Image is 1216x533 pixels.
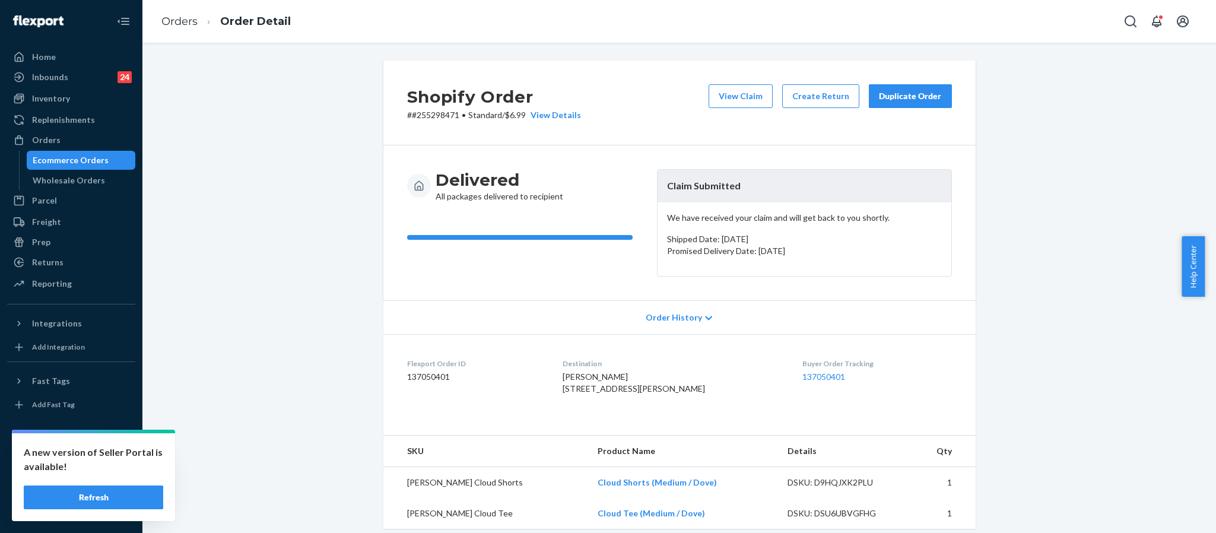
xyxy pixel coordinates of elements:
[468,110,502,120] span: Standard
[32,318,82,329] div: Integrations
[7,68,135,87] a: Inbounds24
[33,175,105,186] div: Wholesale Orders
[909,436,976,467] th: Qty
[667,245,942,257] p: Promised Delivery Date: [DATE]
[879,90,942,102] div: Duplicate Order
[909,498,976,529] td: 1
[220,15,291,28] a: Order Detail
[407,371,544,383] dd: 137050401
[7,110,135,129] a: Replenishments
[7,191,135,210] a: Parcel
[32,278,72,290] div: Reporting
[161,15,198,28] a: Orders
[7,212,135,231] a: Freight
[436,169,563,191] h3: Delivered
[778,436,909,467] th: Details
[909,467,976,498] td: 1
[1141,497,1204,527] iframe: Opens a widget where you can chat to one of our agents
[7,253,135,272] a: Returns
[32,375,70,387] div: Fast Tags
[436,169,563,202] div: All packages delivered to recipient
[27,171,136,190] a: Wholesale Orders
[13,15,64,27] img: Flexport logo
[27,151,136,170] a: Ecommerce Orders
[7,459,135,478] button: Talk to Support
[563,358,783,369] dt: Destination
[1182,236,1205,297] button: Help Center
[658,170,951,202] header: Claim Submitted
[33,154,109,166] div: Ecommerce Orders
[788,477,899,488] div: DSKU: D9HQJXK2PLU
[24,445,163,474] p: A new version of Seller Portal is available!
[407,109,581,121] p: # #255298471 / $6.99
[1145,9,1169,33] button: Open notifications
[1119,9,1142,33] button: Open Search Box
[7,233,135,252] a: Prep
[32,399,75,410] div: Add Fast Tag
[407,84,581,109] h2: Shopify Order
[383,467,588,498] td: [PERSON_NAME] Cloud Shorts
[709,84,773,108] button: View Claim
[7,131,135,150] a: Orders
[598,508,705,518] a: Cloud Tee (Medium / Dove)
[407,358,544,369] dt: Flexport Order ID
[869,84,952,108] button: Duplicate Order
[588,436,778,467] th: Product Name
[24,486,163,509] button: Refresh
[32,114,95,126] div: Replenishments
[646,312,702,323] span: Order History
[7,500,135,519] button: Give Feedback
[7,47,135,66] a: Home
[526,109,581,121] button: View Details
[118,71,132,83] div: 24
[383,498,588,529] td: [PERSON_NAME] Cloud Tee
[462,110,466,120] span: •
[7,274,135,293] a: Reporting
[7,480,135,499] a: Help Center
[32,134,61,146] div: Orders
[112,9,135,33] button: Close Navigation
[782,84,859,108] button: Create Return
[7,372,135,391] button: Fast Tags
[32,93,70,104] div: Inventory
[32,256,64,268] div: Returns
[598,477,717,487] a: Cloud Shorts (Medium / Dove)
[152,4,300,39] ol: breadcrumbs
[32,236,50,248] div: Prep
[7,439,135,458] a: Settings
[788,507,899,519] div: DSKU: DSU6UBVGFHG
[32,71,68,83] div: Inbounds
[1171,9,1195,33] button: Open account menu
[383,436,588,467] th: SKU
[667,212,942,224] p: We have received your claim and will get back to you shortly.
[7,314,135,333] button: Integrations
[802,358,952,369] dt: Buyer Order Tracking
[7,395,135,414] a: Add Fast Tag
[32,51,56,63] div: Home
[7,89,135,108] a: Inventory
[32,195,57,207] div: Parcel
[32,342,85,352] div: Add Integration
[32,216,61,228] div: Freight
[667,233,942,245] p: Shipped Date: [DATE]
[563,372,705,394] span: [PERSON_NAME] [STREET_ADDRESS][PERSON_NAME]
[7,338,135,357] a: Add Integration
[802,372,845,382] a: 137050401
